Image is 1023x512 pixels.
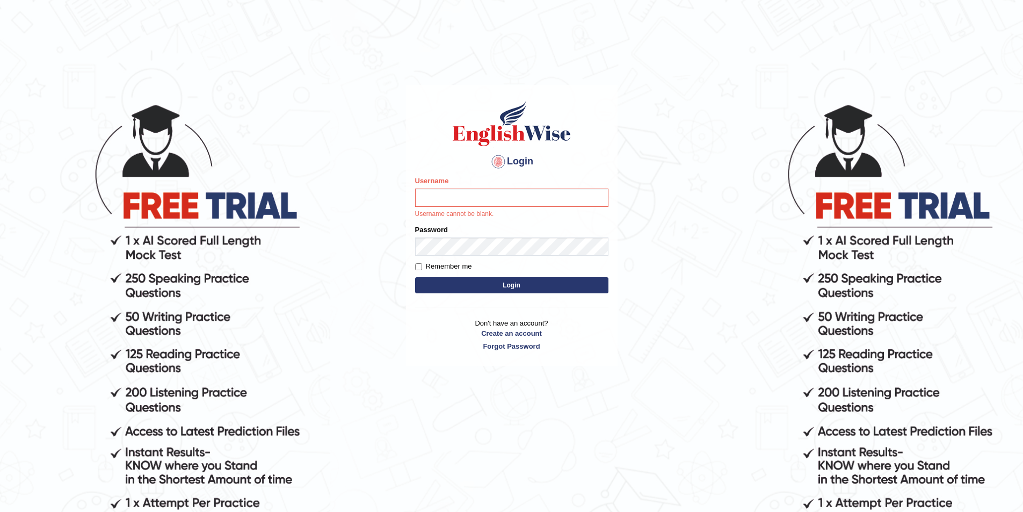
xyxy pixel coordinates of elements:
[415,341,608,351] a: Forgot Password
[415,210,608,219] p: Username cannot be blank.
[415,328,608,338] a: Create an account
[451,99,573,148] img: Logo of English Wise sign in for intelligent practice with AI
[415,153,608,170] h4: Login
[415,263,422,270] input: Remember me
[415,225,448,235] label: Password
[415,277,608,293] button: Login
[415,318,608,351] p: Don't have an account?
[415,261,472,272] label: Remember me
[415,176,449,186] label: Username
